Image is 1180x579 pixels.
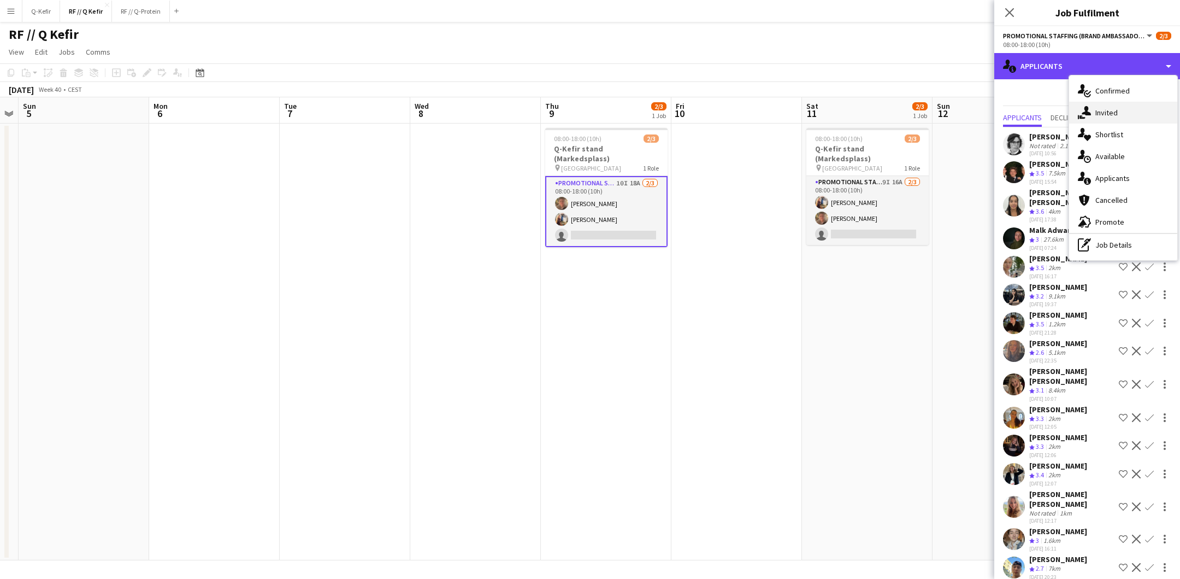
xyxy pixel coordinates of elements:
[112,1,170,22] button: RF // Q-Protein
[4,45,28,59] a: View
[912,102,928,110] span: 2/3
[806,101,818,111] span: Sat
[1029,150,1087,157] div: [DATE] 10:56
[1036,442,1044,451] span: 3.3
[1095,173,1130,183] span: Applicants
[1041,235,1066,244] div: 27.6km
[905,134,920,143] span: 2/3
[1036,564,1044,572] span: 2.7
[1036,536,1039,545] span: 3
[1046,414,1063,424] div: 2km
[1036,207,1044,215] span: 3.6
[36,85,63,93] span: Week 40
[1029,461,1087,471] div: [PERSON_NAME]
[806,128,929,245] app-job-card: 08:00-18:00 (10h)2/3Q-Kefir stand (Markedsplass) [GEOGRAPHIC_DATA]1 RolePromotional Staffing (Bra...
[545,144,668,163] h3: Q-Kefir stand (Markedsplass)
[913,112,927,120] div: 1 Job
[554,134,601,143] span: 08:00-18:00 (10h)
[1003,32,1154,40] button: Promotional Staffing (Brand Ambassadors)
[154,101,168,111] span: Mon
[1029,395,1114,402] div: [DATE] 10:07
[415,101,429,111] span: Wed
[994,5,1180,20] h3: Job Fulfilment
[1036,264,1044,272] span: 3.5
[544,107,559,120] span: 9
[1029,142,1058,150] div: Not rated
[1046,207,1063,217] div: 4km
[1029,225,1072,235] div: Malk Adwan
[152,107,168,120] span: 6
[1029,178,1087,185] div: [DATE] 15:54
[1029,132,1087,142] div: [PERSON_NAME]
[1095,86,1130,96] span: Confirmed
[35,47,48,57] span: Edit
[58,47,75,57] span: Jobs
[676,101,685,111] span: Fri
[81,45,115,59] a: Comms
[1029,489,1114,509] div: [PERSON_NAME] [PERSON_NAME]
[1095,130,1123,139] span: Shortlist
[23,101,36,111] span: Sun
[643,164,659,172] span: 1 Role
[1095,108,1118,118] span: Invited
[806,176,929,245] app-card-role: Promotional Staffing (Brand Ambassadors)9I16A2/308:00-18:00 (10h)[PERSON_NAME][PERSON_NAME]
[1029,273,1087,280] div: [DATE] 16:17
[9,26,79,43] h1: RF // Q Kefir
[904,164,920,172] span: 1 Role
[1029,159,1087,169] div: [PERSON_NAME]
[935,107,950,120] span: 12
[1046,386,1067,395] div: 8.4km
[1029,527,1087,536] div: [PERSON_NAME]
[1058,509,1074,517] div: 1km
[284,101,297,111] span: Tue
[1046,169,1067,178] div: 7.5km
[1029,254,1087,264] div: [PERSON_NAME]
[1036,235,1039,243] span: 3
[1029,423,1087,430] div: [DATE] 12:05
[561,164,621,172] span: [GEOGRAPHIC_DATA]
[1029,509,1058,517] div: Not rated
[1029,338,1087,348] div: [PERSON_NAME]
[1029,554,1087,564] div: [PERSON_NAME]
[545,101,559,111] span: Thu
[1029,517,1114,524] div: [DATE] 12:17
[1069,234,1177,256] div: Job Details
[1029,357,1087,364] div: [DATE] 22:35
[86,47,110,57] span: Comms
[9,47,24,57] span: View
[1029,188,1114,207] div: [PERSON_NAME] [PERSON_NAME]
[805,107,818,120] span: 11
[651,102,666,110] span: 2/3
[1036,292,1044,300] span: 3.2
[413,107,429,120] span: 8
[1095,217,1124,227] span: Promote
[1029,301,1087,308] div: [DATE] 19:37
[1036,348,1044,356] span: 2.6
[1003,40,1171,49] div: 08:00-18:00 (10h)
[1003,114,1042,121] span: Applicants
[1029,216,1114,223] div: [DATE] 17:38
[1029,366,1114,386] div: [PERSON_NAME] [PERSON_NAME]
[1046,471,1063,480] div: 2km
[21,107,36,120] span: 5
[1029,405,1087,414] div: [PERSON_NAME]
[1046,264,1063,273] div: 2km
[1036,471,1044,479] span: 3.4
[1046,292,1067,301] div: 9.1km
[1058,142,1079,150] div: 2.1km
[1046,564,1063,574] div: 7km
[1029,480,1087,487] div: [DATE] 12:07
[1046,320,1067,329] div: 1.2km
[1046,348,1067,358] div: 5.1km
[937,101,950,111] span: Sun
[806,144,929,163] h3: Q-Kefir stand (Markedsplass)
[1036,414,1044,423] span: 3.3
[1029,244,1072,252] div: [DATE] 07:24
[1003,32,1145,40] span: Promotional Staffing (Brand Ambassadors)
[1095,151,1125,161] span: Available
[674,107,685,120] span: 10
[282,107,297,120] span: 7
[545,128,668,247] app-job-card: 08:00-18:00 (10h)2/3Q-Kefir stand (Markedsplass) [GEOGRAPHIC_DATA]1 RolePromotional Staffing (Bra...
[1029,452,1087,459] div: [DATE] 12:06
[1051,114,1081,121] span: Declined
